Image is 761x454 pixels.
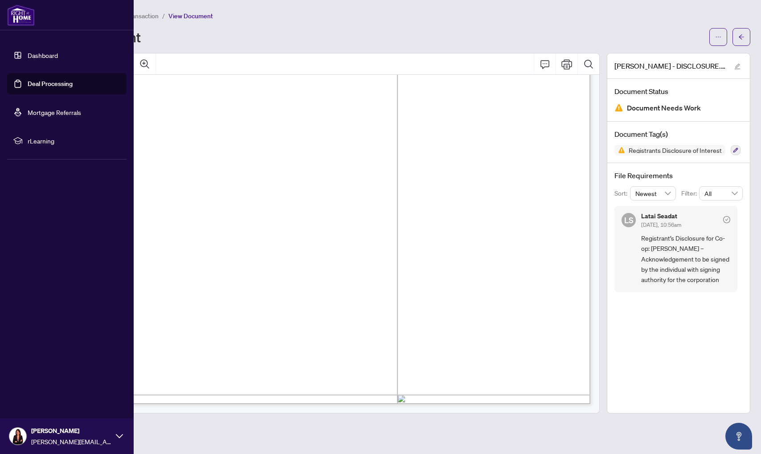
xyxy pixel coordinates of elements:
[614,129,743,139] h4: Document Tag(s)
[28,136,120,146] span: rLearning
[704,187,737,200] span: All
[31,426,111,436] span: [PERSON_NAME]
[635,187,671,200] span: Newest
[28,51,58,59] a: Dashboard
[715,34,721,40] span: ellipsis
[681,188,699,198] p: Filter:
[111,12,159,20] span: View Transaction
[614,145,625,155] img: Status Icon
[28,108,81,116] a: Mortgage Referrals
[641,233,730,285] span: Registrant’s Disclosure for Co-op: [PERSON_NAME] – Acknowledgement to be signed by the individual...
[614,188,630,198] p: Sort:
[641,221,681,228] span: [DATE], 10:56am
[168,12,213,20] span: View Document
[614,170,743,181] h4: File Requirements
[614,61,726,71] span: [PERSON_NAME] - DISCLOSURE.pdf
[162,11,165,21] li: /
[7,4,35,26] img: logo
[624,214,634,226] span: LS
[625,147,725,153] span: Registrants Disclosure of Interest
[725,423,752,450] button: Open asap
[723,216,730,223] span: check-circle
[734,63,741,70] span: edit
[627,102,701,114] span: Document Needs Work
[614,103,623,112] img: Document Status
[31,437,111,446] span: [PERSON_NAME][EMAIL_ADDRESS][DOMAIN_NAME]
[614,86,743,97] h4: Document Status
[28,80,73,88] a: Deal Processing
[738,34,745,40] span: arrow-left
[641,213,681,219] h5: Latai Seadat
[9,428,26,445] img: Profile Icon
